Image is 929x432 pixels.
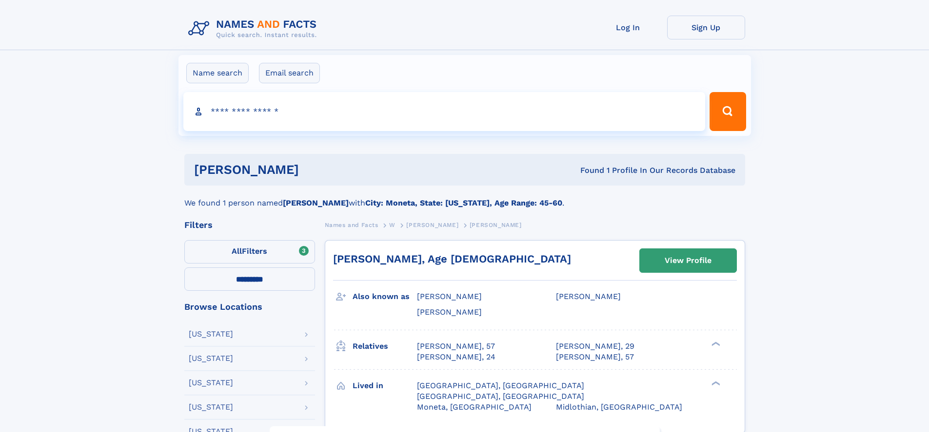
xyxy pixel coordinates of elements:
h1: [PERSON_NAME] [194,164,440,176]
label: Email search [259,63,320,83]
a: [PERSON_NAME], 29 [556,341,634,352]
span: [PERSON_NAME] [417,292,482,301]
span: [PERSON_NAME] [556,292,621,301]
span: W [389,222,395,228]
div: [US_STATE] [189,330,233,338]
div: Browse Locations [184,302,315,311]
h3: Relatives [353,338,417,355]
div: ❯ [709,340,721,347]
a: [PERSON_NAME], 57 [417,341,495,352]
b: City: Moneta, State: [US_STATE], Age Range: 45-60 [365,198,562,207]
span: Midlothian, [GEOGRAPHIC_DATA] [556,402,682,412]
div: View Profile [665,249,712,272]
a: W [389,219,395,231]
input: search input [183,92,706,131]
span: All [232,246,242,256]
div: Filters [184,221,315,229]
span: [PERSON_NAME] [470,222,522,228]
button: Search Button [710,92,746,131]
a: View Profile [640,249,736,272]
h3: Lived in [353,377,417,394]
a: [PERSON_NAME] [406,219,458,231]
div: [US_STATE] [189,379,233,387]
a: Names and Facts [325,219,378,231]
span: [PERSON_NAME] [406,222,458,228]
div: ❯ [709,380,721,386]
span: Moneta, [GEOGRAPHIC_DATA] [417,402,532,412]
label: Name search [186,63,249,83]
a: [PERSON_NAME], Age [DEMOGRAPHIC_DATA] [333,253,571,265]
span: [PERSON_NAME] [417,307,482,317]
span: [GEOGRAPHIC_DATA], [GEOGRAPHIC_DATA] [417,392,584,401]
b: [PERSON_NAME] [283,198,349,207]
img: Logo Names and Facts [184,16,325,42]
label: Filters [184,240,315,263]
a: [PERSON_NAME], 24 [417,352,495,362]
a: Log In [589,16,667,39]
div: We found 1 person named with . [184,186,745,209]
div: Found 1 Profile In Our Records Database [439,165,735,176]
h3: Also known as [353,288,417,305]
a: [PERSON_NAME], 57 [556,352,634,362]
span: [GEOGRAPHIC_DATA], [GEOGRAPHIC_DATA] [417,381,584,390]
div: [US_STATE] [189,403,233,411]
a: Sign Up [667,16,745,39]
div: [US_STATE] [189,355,233,362]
